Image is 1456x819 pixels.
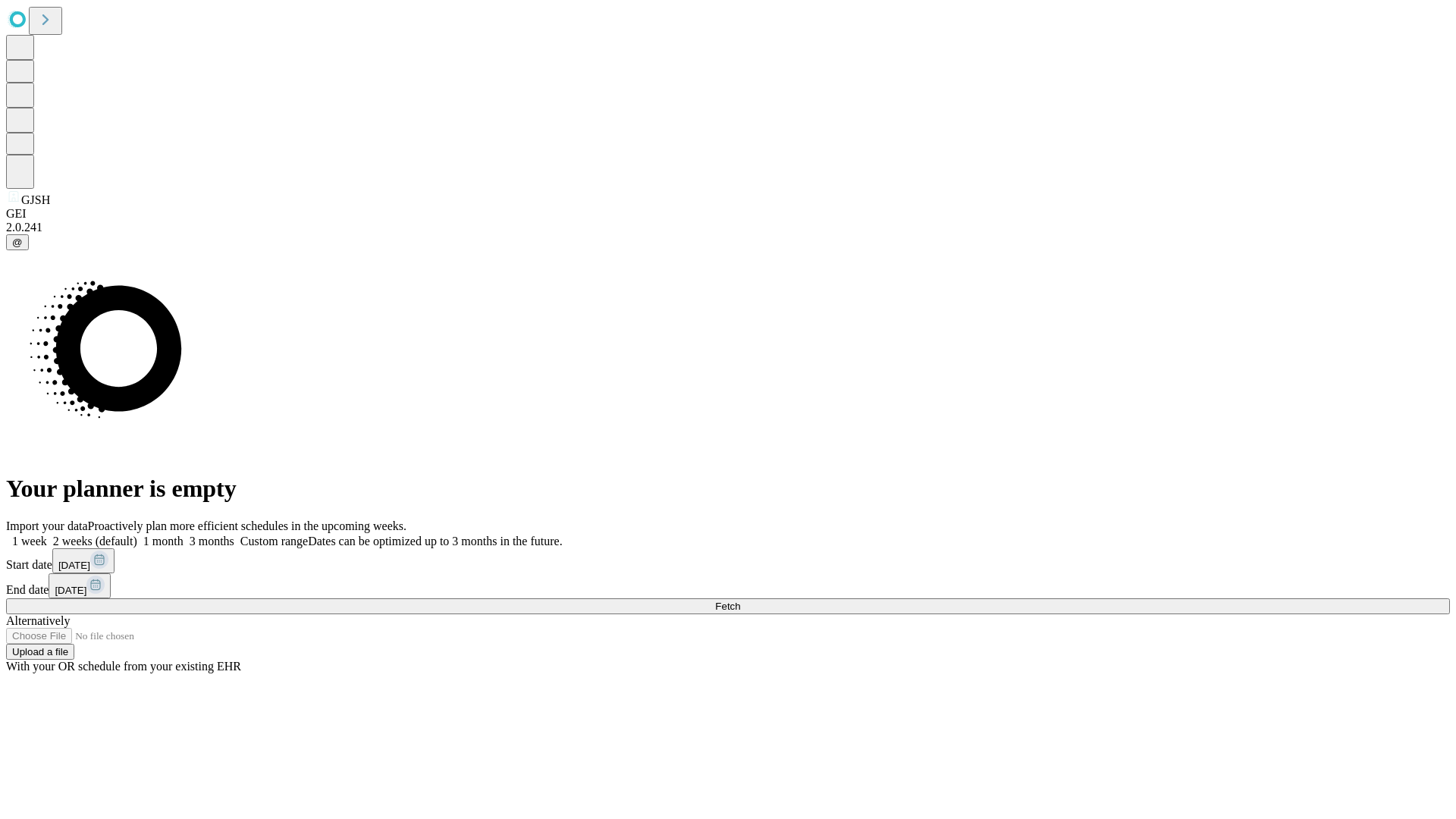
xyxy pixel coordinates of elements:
span: [DATE] [58,560,90,571]
button: Upload a file [6,644,74,660]
span: GJSH [21,193,50,206]
span: 1 week [12,535,47,548]
span: Proactively plan more efficient schedules in the upcoming weeks. [88,519,406,532]
div: End date [6,573,1450,598]
span: Dates can be optimized up to 3 months in the future. [308,535,562,548]
span: @ [12,237,23,248]
button: [DATE] [52,548,115,573]
span: 2 weeks (default) [53,535,137,548]
button: [DATE] [49,573,111,598]
span: With your OR schedule from your existing EHR [6,660,241,673]
span: 3 months [190,535,234,548]
div: GEI [6,207,1450,221]
span: Custom range [240,535,308,548]
span: [DATE] [55,585,86,596]
span: Alternatively [6,614,70,627]
span: 1 month [143,535,184,548]
div: Start date [6,548,1450,573]
button: Fetch [6,598,1450,614]
div: 2.0.241 [6,221,1450,234]
span: Import your data [6,519,88,532]
button: @ [6,234,29,250]
h1: Your planner is empty [6,475,1450,503]
span: Fetch [715,601,740,612]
